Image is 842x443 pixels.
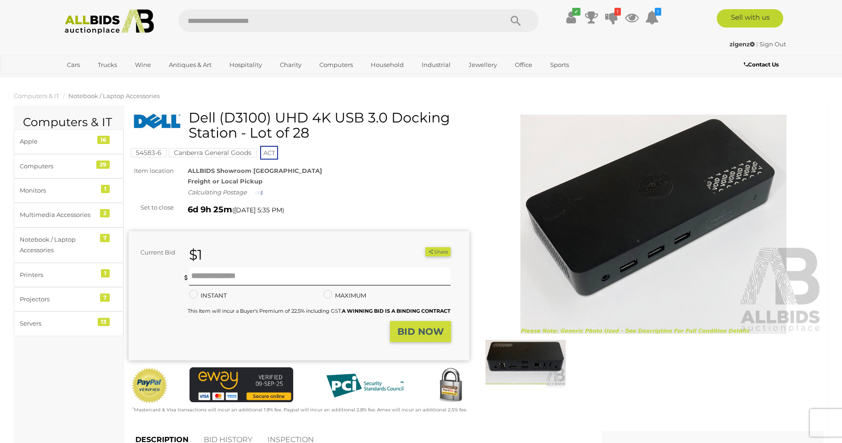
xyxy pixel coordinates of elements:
[463,57,503,72] a: Jewellery
[98,318,110,326] div: 13
[415,247,424,256] li: Watch this item
[131,367,168,404] img: Official PayPal Seal
[730,40,755,48] strong: zigenz
[20,270,95,280] div: Printers
[20,234,95,256] div: Notebook / Laptop Accessories
[131,148,167,157] mark: 54583-6
[14,154,123,178] a: Computers 29
[133,407,467,413] small: Mastercard & Visa transactions will incur an additional 1.9% fee. Paypal will incur an additional...
[572,8,580,16] i: ✔
[122,202,181,213] div: Set to close
[61,57,86,72] a: Cars
[131,149,167,156] a: 54583-6
[425,247,451,257] button: Share
[342,308,451,314] b: A WINNING BID IS A BINDING CONTRACT
[485,336,566,388] img: Dell (D3100) UHD 4K USB 3.0 Docking Station - Lot of 28
[319,367,411,404] img: PCI DSS compliant
[14,129,123,154] a: Apple 16
[188,188,247,196] i: Calculating Postage
[20,185,95,196] div: Monitors
[323,290,366,301] label: MAXIMUM
[92,57,123,72] a: Trucks
[68,92,160,100] a: Notebook / Laptop Accessories
[100,209,110,217] div: 2
[97,136,110,144] div: 16
[614,8,621,16] i: 1
[129,57,157,72] a: Wine
[365,57,410,72] a: Household
[744,60,781,70] a: Contact Us
[20,210,95,220] div: Multimedia Accessories
[20,294,95,305] div: Projectors
[223,57,268,72] a: Hospitality
[133,112,182,130] img: Dell (D3100) UHD 4K USB 3.0 Docking Station - Lot of 28
[390,321,451,343] button: BID NOW
[509,57,538,72] a: Office
[655,8,661,16] i: 1
[20,161,95,172] div: Computers
[23,116,114,129] h2: Computers & IT
[189,246,202,263] strong: $1
[493,9,539,32] button: Search
[717,9,783,28] a: Sell with us
[20,136,95,147] div: Apple
[128,247,182,258] div: Current Bid
[255,190,262,195] img: small-loading.gif
[14,178,123,203] a: Monitors 1
[14,263,123,287] a: Printers 1
[169,149,257,156] a: Canberra General Goods
[432,367,469,404] img: Secured by Rapid SSL
[232,206,284,214] span: ( )
[96,161,110,169] div: 29
[189,290,227,301] label: INSTANT
[313,57,359,72] a: Computers
[100,293,110,302] div: 7
[190,367,293,402] img: eWAY Payment Gateway
[759,40,786,48] a: Sign Out
[101,185,110,193] div: 1
[274,57,307,72] a: Charity
[60,9,159,34] img: Allbids.com.au
[397,326,444,337] strong: BID NOW
[188,177,262,185] strong: Freight or Local Pickup
[234,206,282,214] span: [DATE] 5:35 PM
[14,92,59,100] a: Computers & IT
[756,40,758,48] span: |
[101,269,110,277] div: 1
[645,9,659,26] a: 1
[188,167,322,174] strong: ALLBIDS Showroom [GEOGRAPHIC_DATA]
[20,318,95,329] div: Servers
[169,148,257,157] mark: Canberra General Goods
[14,227,123,263] a: Notebook / Laptop Accessories 7
[744,61,779,68] b: Contact Us
[122,166,181,176] div: Item location
[14,203,123,227] a: Multimedia Accessories 2
[163,57,217,72] a: Antiques & Art
[544,57,575,72] a: Sports
[260,146,278,160] span: ACT
[61,72,138,88] a: [GEOGRAPHIC_DATA]
[188,205,232,215] strong: 6d 9h 25m
[14,311,123,336] a: Servers 13
[730,40,756,48] a: zigenz
[416,57,457,72] a: Industrial
[483,115,824,334] img: Dell (D3100) UHD 4K USB 3.0 Docking Station - Lot of 28
[564,9,578,26] a: ✔
[605,9,619,26] a: 1
[100,234,110,242] div: 7
[133,110,467,140] h1: Dell (D3100) UHD 4K USB 3.0 Docking Station - Lot of 28
[188,308,451,314] small: This Item will incur a Buyer's Premium of 22.5% including GST.
[14,287,123,311] a: Projectors 7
